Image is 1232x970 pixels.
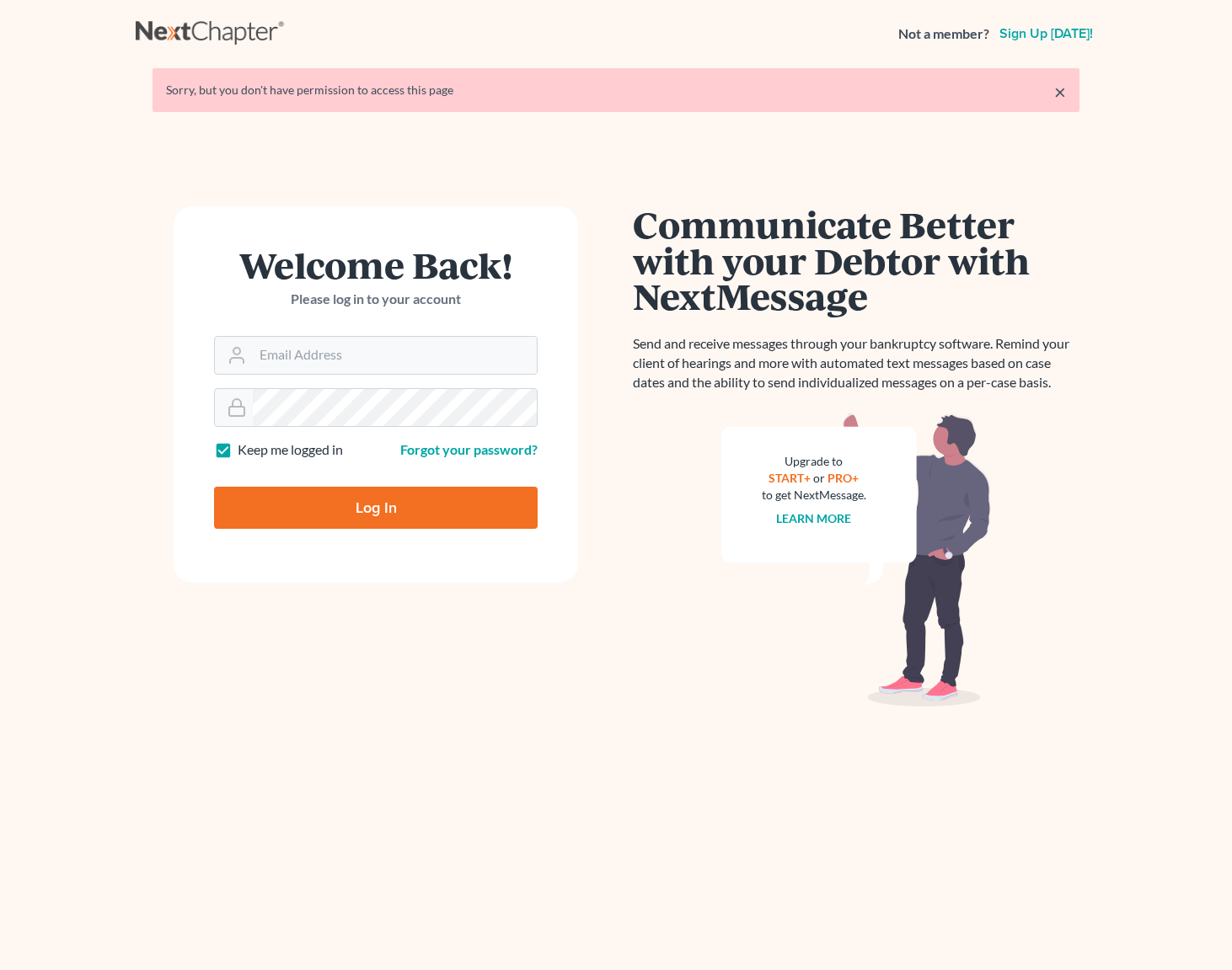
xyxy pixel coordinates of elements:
[166,82,1066,99] div: Sorry, but you don't have permission to access this page
[400,441,538,457] a: Forgot your password?
[814,471,826,485] span: or
[996,27,1096,40] a: Sign up [DATE]!
[762,487,866,504] div: to get NextMessage.
[762,453,866,470] div: Upgrade to
[898,24,989,44] strong: Not a member?
[828,471,860,485] a: PRO+
[214,487,538,529] input: Log In
[238,440,343,460] label: Keep me logged in
[769,471,812,485] a: START+
[1054,82,1066,102] a: ×
[721,413,991,707] img: nextmessage_bg-59042aed3d76b12b5cd301f8e5b87938c9018125f34e5fa2b7a6b67550977c72.svg
[214,247,538,283] h1: Welcome Back!
[633,206,1079,314] h1: Communicate Better with your Debtor with NextMessage
[253,337,537,374] input: Email Address
[633,334,1079,392] p: Send and receive messages through your bankruptcy software. Remind your client of hearings and mo...
[777,511,852,525] a: Learn more
[214,290,538,309] p: Please log in to your account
